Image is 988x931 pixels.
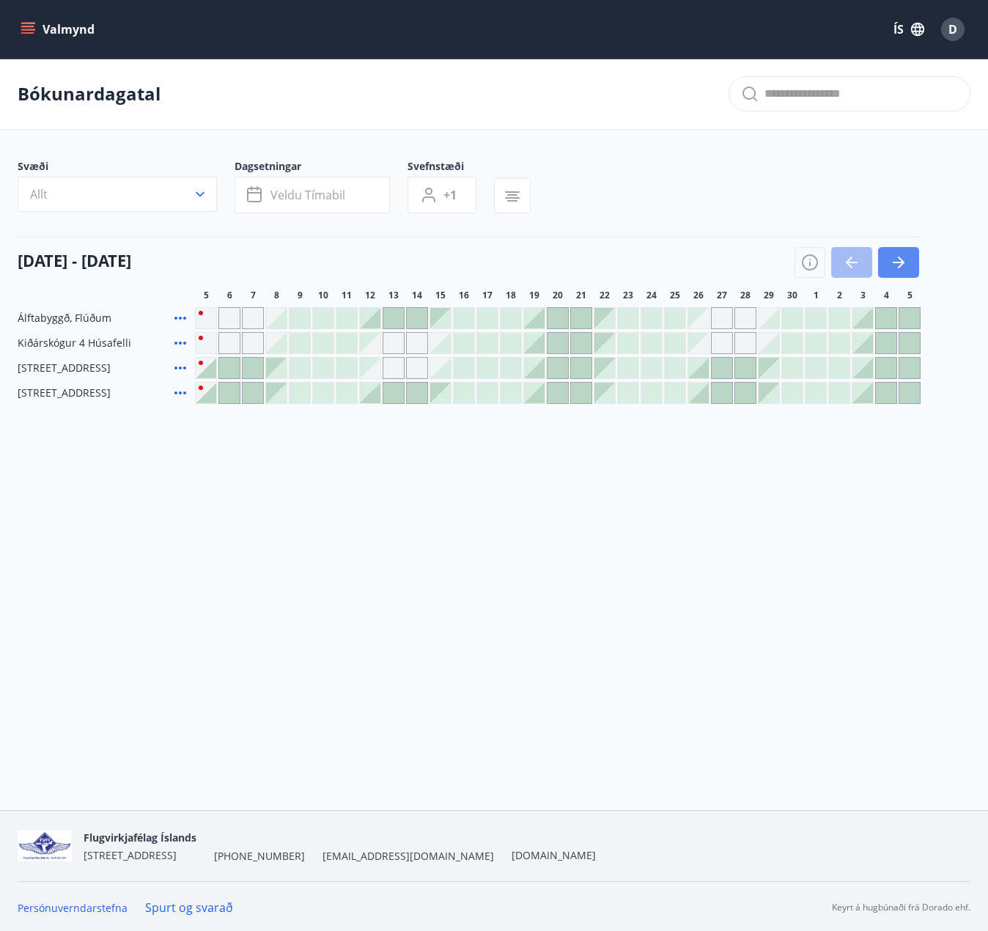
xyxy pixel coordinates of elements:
h4: [DATE] - [DATE] [18,249,131,271]
span: [STREET_ADDRESS] [18,361,111,375]
span: 25 [670,290,680,301]
button: +1 [408,177,476,213]
div: Gráir dagar eru ekki bókanlegir [195,332,217,354]
div: Gráir dagar eru ekki bókanlegir [406,332,428,354]
div: Gráir dagar eru ekki bókanlegir [218,307,240,329]
span: 11 [342,290,352,301]
div: Gráir dagar eru ekki bókanlegir [218,332,240,354]
span: Flugvirkjafélag Íslands [84,831,196,844]
span: 9 [298,290,303,301]
span: [PHONE_NUMBER] [214,849,305,864]
span: 23 [623,290,633,301]
span: 30 [787,290,797,301]
span: +1 [443,187,457,203]
span: 18 [506,290,516,301]
span: Veldu tímabil [270,187,345,203]
span: 1 [814,290,819,301]
span: 6 [227,290,232,301]
div: Gráir dagar eru ekki bókanlegir [383,332,405,354]
a: Persónuverndarstefna [18,901,128,915]
button: ÍS [885,16,932,43]
span: Kiðárskógur 4 Húsafelli [18,336,131,350]
span: 29 [764,290,774,301]
div: Gráir dagar eru ekki bókanlegir [359,332,381,354]
span: 7 [251,290,256,301]
span: Allt [30,186,48,202]
span: 10 [318,290,328,301]
div: Gráir dagar eru ekki bókanlegir [687,307,709,329]
div: Gráir dagar eru ekki bókanlegir [406,357,428,379]
span: 22 [600,290,610,301]
div: Gráir dagar eru ekki bókanlegir [734,332,756,354]
span: 5 [907,290,913,301]
div: Gráir dagar eru ekki bókanlegir [711,307,733,329]
div: Gráir dagar eru ekki bókanlegir [242,332,264,354]
span: 13 [388,290,399,301]
a: [DOMAIN_NAME] [512,848,596,862]
span: [STREET_ADDRESS] [84,848,177,862]
button: menu [18,16,100,43]
div: Gráir dagar eru ekki bókanlegir [195,307,217,329]
span: 8 [274,290,279,301]
div: Gráir dagar eru ekki bókanlegir [242,307,264,329]
button: D [935,12,970,47]
div: Gráir dagar eru ekki bókanlegir [711,332,733,354]
span: 2 [837,290,842,301]
span: Dagsetningar [235,159,408,177]
span: 12 [365,290,375,301]
img: jfCJGIgpp2qFOvTFfsN21Zau9QV3gluJVgNw7rvD.png [18,831,72,862]
div: Gráir dagar eru ekki bókanlegir [359,357,381,379]
p: Bókunardagatal [18,81,161,106]
span: 24 [646,290,657,301]
span: 21 [576,290,586,301]
span: 17 [482,290,493,301]
span: 28 [740,290,751,301]
span: 5 [204,290,209,301]
span: 14 [412,290,422,301]
span: 3 [860,290,866,301]
span: D [948,21,957,37]
div: Gráir dagar eru ekki bókanlegir [383,357,405,379]
span: 16 [459,290,469,301]
span: Svefnstæði [408,159,494,177]
span: Svæði [18,159,235,177]
span: [STREET_ADDRESS] [18,386,111,400]
button: Veldu tímabil [235,177,390,213]
span: 27 [717,290,727,301]
button: Allt [18,177,217,212]
span: 4 [884,290,889,301]
a: Spurt og svarað [145,899,233,916]
span: 19 [529,290,539,301]
div: Gráir dagar eru ekki bókanlegir [687,332,709,354]
div: Gráir dagar eru ekki bókanlegir [734,307,756,329]
span: [EMAIL_ADDRESS][DOMAIN_NAME] [322,849,494,864]
span: Álftabyggð, Flúðum [18,311,111,325]
p: Keyrt á hugbúnaði frá Dorado ehf. [832,901,970,914]
span: 20 [553,290,563,301]
span: 26 [693,290,704,301]
span: 15 [435,290,446,301]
